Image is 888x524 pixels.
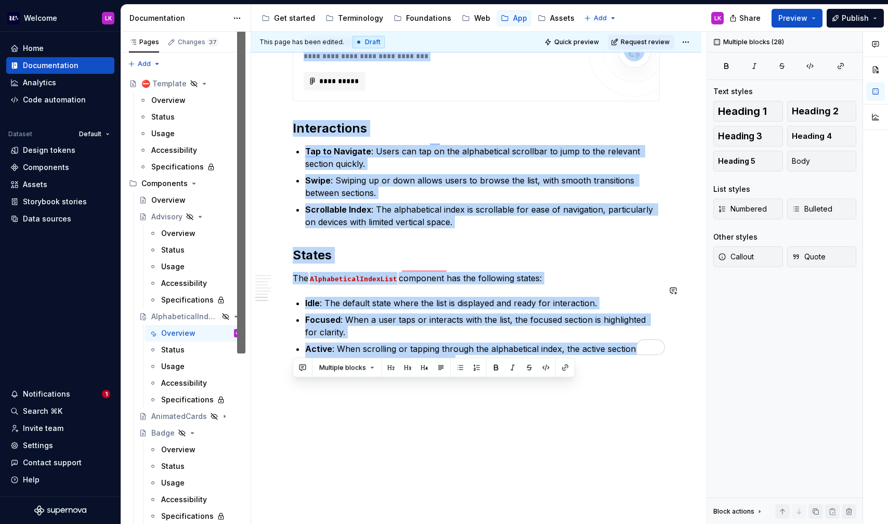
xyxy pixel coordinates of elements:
[135,308,246,325] a: AlphabeticalIndexList
[321,10,387,27] a: Terminology
[772,9,822,28] button: Preview
[23,440,53,451] div: Settings
[6,386,114,402] button: Notifications1
[259,38,344,46] span: This page has been edited.
[135,142,246,159] a: Accessibility
[23,179,47,190] div: Assets
[308,273,399,285] code: AlphabeticalIndexList
[792,252,826,262] span: Quote
[161,378,207,388] div: Accessibility
[541,35,604,49] button: Quick preview
[6,193,114,210] a: Storybook stories
[513,13,527,23] div: App
[135,408,246,425] a: AnimatedCards
[713,504,764,519] div: Block actions
[6,74,114,91] a: Analytics
[787,101,857,122] button: Heading 2
[787,199,857,219] button: Bulleted
[161,295,214,305] div: Specifications
[145,242,246,258] a: Status
[151,145,197,155] div: Accessibility
[145,458,246,475] a: Status
[6,454,114,471] button: Contact support
[23,406,62,416] div: Search ⌘K
[151,95,186,106] div: Overview
[161,461,185,471] div: Status
[305,313,660,338] p: : When a user taps or interacts with the list, the focused section is highlighted for clarity.
[161,345,185,355] div: Status
[718,131,762,141] span: Heading 3
[23,423,63,434] div: Invite team
[135,159,246,175] a: Specifications
[151,128,175,139] div: Usage
[792,204,832,214] span: Bulleted
[305,298,320,308] strong: Idle
[161,278,207,289] div: Accessibility
[6,159,114,176] a: Components
[713,86,753,97] div: Text styles
[550,13,574,23] div: Assets
[145,325,246,342] a: OverviewLK
[145,375,246,391] a: Accessibility
[145,441,246,458] a: Overview
[24,13,57,23] div: Welcome
[23,145,75,155] div: Design tokens
[23,43,44,54] div: Home
[6,211,114,227] a: Data sources
[713,101,783,122] button: Heading 1
[305,174,660,199] p: : Swiping up or down allows users to browse the list, with smooth transitions between sections.
[792,106,839,116] span: Heading 2
[293,247,660,264] h2: States
[713,151,783,172] button: Heading 5
[135,192,246,208] a: Overview
[842,13,869,23] span: Publish
[145,292,246,308] a: Specifications
[161,511,214,521] div: Specifications
[8,130,32,138] div: Dataset
[23,60,79,71] div: Documentation
[713,507,754,516] div: Block actions
[305,315,341,325] strong: Focused
[2,7,119,29] button: WelcomeLK
[236,328,240,338] div: LK
[138,60,151,68] span: Add
[293,272,660,284] p: The component has the following states:
[207,38,218,46] span: 37
[161,444,195,455] div: Overview
[161,261,185,272] div: Usage
[129,13,228,23] div: Documentation
[105,14,112,22] div: LK
[787,246,857,267] button: Quote
[74,127,114,141] button: Default
[792,156,810,166] span: Body
[338,13,383,23] div: Terminology
[718,156,755,166] span: Heading 5
[713,184,750,194] div: List styles
[305,344,332,354] strong: Active
[135,208,246,225] a: Advisory
[6,471,114,488] button: Help
[125,175,246,192] div: Components
[145,475,246,491] a: Usage
[151,411,207,422] div: AnimatedCards
[6,57,114,74] a: Documentation
[713,246,783,267] button: Callout
[23,389,70,399] div: Notifications
[135,425,246,441] a: Badge
[713,126,783,147] button: Heading 3
[713,232,758,242] div: Other styles
[151,195,186,205] div: Overview
[305,204,371,215] strong: Scrollable Index
[6,403,114,420] button: Search ⌘K
[151,162,204,172] div: Specifications
[161,328,195,338] div: Overview
[739,13,761,23] span: Share
[6,40,114,57] a: Home
[352,36,385,48] div: Draft
[161,478,185,488] div: Usage
[135,92,246,109] a: Overview
[305,146,371,156] strong: Tap to Navigate
[305,297,660,309] p: : The default state where the list is displayed and ready for interaction.
[145,491,246,508] a: Accessibility
[129,38,159,46] div: Pages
